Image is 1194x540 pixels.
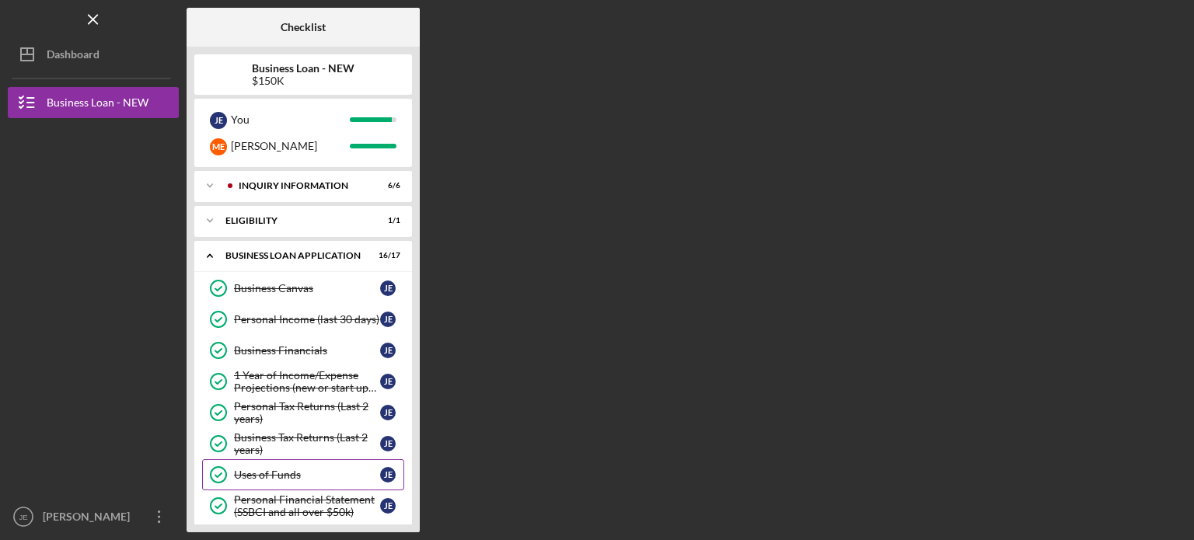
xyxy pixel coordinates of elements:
a: 1 Year of Income/Expense Projections (new or start up businesses over $50k)JE [202,366,404,397]
div: Business Tax Returns (Last 2 years) [234,431,380,456]
div: Business Financials [234,344,380,357]
div: INQUIRY INFORMATION [239,181,361,190]
div: Business Canvas [234,282,380,294]
div: J E [380,405,396,420]
a: Business FinancialsJE [202,335,404,366]
div: J E [380,312,396,327]
div: 6 / 6 [372,181,400,190]
b: Checklist [281,21,326,33]
div: You [231,106,350,133]
div: J E [380,467,396,483]
div: J E [380,436,396,451]
div: $150K [252,75,354,87]
div: Dashboard [47,39,99,74]
button: JE[PERSON_NAME] [8,501,179,532]
div: BUSINESS LOAN APPLICATION [225,251,361,260]
div: [PERSON_NAME] [39,501,140,536]
div: 1 Year of Income/Expense Projections (new or start up businesses over $50k) [234,369,380,394]
a: Uses of FundsJE [202,459,404,490]
div: J E [380,498,396,514]
a: Personal Financial Statement (SSBCI and all over $50k)JE [202,490,404,521]
div: Uses of Funds [234,469,380,481]
div: ELIGIBILITY [225,216,361,225]
div: Business Loan - NEW [47,87,148,122]
div: 16 / 17 [372,251,400,260]
button: Business Loan - NEW [8,87,179,118]
div: Personal Income (last 30 days) [234,313,380,326]
div: J E [380,280,396,296]
div: J E [210,112,227,129]
b: Business Loan - NEW [252,62,354,75]
a: Business Tax Returns (Last 2 years)JE [202,428,404,459]
div: Personal Financial Statement (SSBCI and all over $50k) [234,493,380,518]
div: M E [210,138,227,155]
a: Personal Tax Returns (Last 2 years)JE [202,397,404,428]
text: JE [19,513,27,521]
a: Business CanvasJE [202,273,404,304]
div: J E [380,343,396,358]
div: Personal Tax Returns (Last 2 years) [234,400,380,425]
div: 1 / 1 [372,216,400,225]
a: Personal Income (last 30 days)JE [202,304,404,335]
div: [PERSON_NAME] [231,133,350,159]
button: Dashboard [8,39,179,70]
div: J E [380,374,396,389]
